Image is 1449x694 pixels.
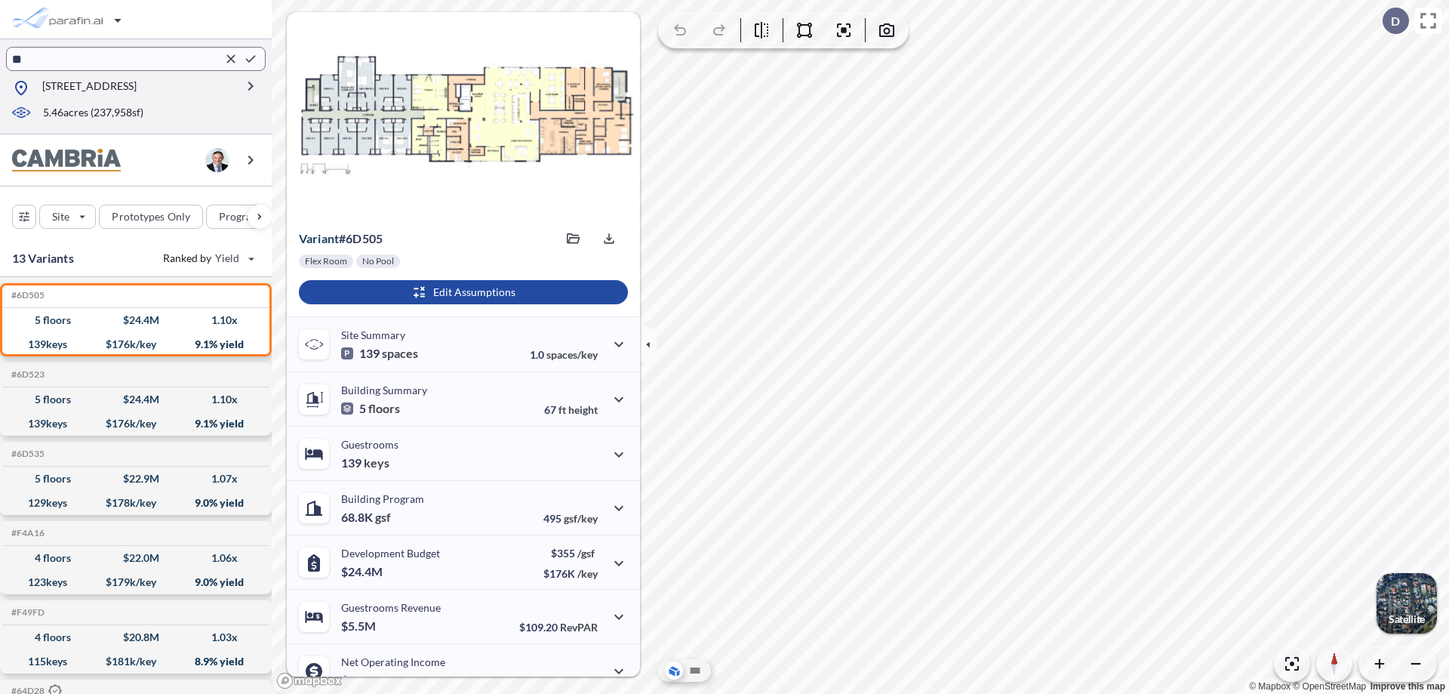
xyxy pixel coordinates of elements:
h5: Click to copy the code [8,528,45,538]
button: Switcher ImageSatellite [1377,573,1437,634]
a: OpenStreetMap [1293,681,1366,692]
p: $24.4M [341,564,385,579]
p: 5.46 acres ( 237,958 sf) [43,105,143,122]
p: Development Budget [341,547,440,560]
span: spaces/key [546,348,598,361]
p: $355 [543,547,598,560]
button: Edit Assumptions [299,280,628,304]
p: No Pool [362,255,394,267]
p: Building Program [341,492,424,505]
h5: Click to copy the code [8,449,45,459]
span: /key [577,567,598,580]
span: Variant [299,231,339,245]
a: Mapbox [1249,681,1291,692]
img: user logo [205,148,229,172]
p: Site Summary [341,328,405,341]
p: Site [52,209,69,224]
span: margin [565,675,598,688]
p: 13 Variants [12,249,74,267]
p: [STREET_ADDRESS] [42,79,137,97]
p: $176K [543,567,598,580]
span: /gsf [577,547,595,560]
h5: Click to copy the code [8,290,45,301]
span: spaces [382,346,418,361]
p: Net Operating Income [341,655,445,668]
h5: Click to copy the code [8,607,45,618]
button: Aerial View [665,662,683,680]
p: # 6d505 [299,231,383,246]
p: Guestrooms [341,438,398,451]
p: 67 [544,403,598,416]
span: Yield [215,251,240,266]
p: Program [219,209,261,224]
p: $2.2M [341,673,378,688]
a: Improve this map [1371,681,1445,692]
p: 139 [341,455,389,470]
p: Building Summary [341,384,427,396]
p: Guestrooms Revenue [341,601,441,614]
p: 40.0% [534,675,598,688]
img: BrandImage [12,149,121,172]
img: Switcher Image [1377,573,1437,634]
span: keys [364,455,389,470]
button: Site [39,205,96,229]
span: height [568,403,598,416]
span: floors [368,401,400,416]
button: Program [206,205,288,229]
p: 1.0 [530,348,598,361]
p: 68.8K [341,510,391,525]
a: Mapbox homepage [276,672,343,689]
p: Flex Room [305,255,347,267]
h5: Click to copy the code [8,369,45,380]
p: 139 [341,346,418,361]
span: gsf/key [564,512,598,525]
p: $5.5M [341,618,378,634]
p: 495 [543,512,598,525]
p: Satellite [1389,613,1425,625]
p: D [1391,14,1400,28]
p: Edit Assumptions [433,285,515,300]
p: Prototypes Only [112,209,190,224]
button: Site Plan [686,662,704,680]
button: Ranked by Yield [151,246,264,270]
span: ft [558,403,566,416]
p: $109.20 [519,621,598,634]
span: RevPAR [560,621,598,634]
p: 5 [341,401,400,416]
span: gsf [375,510,391,525]
button: Prototypes Only [99,205,203,229]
